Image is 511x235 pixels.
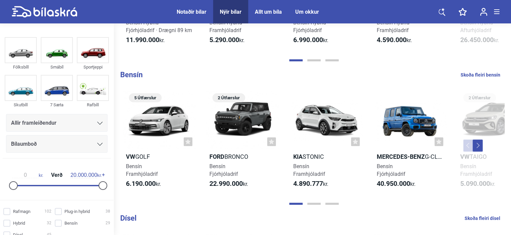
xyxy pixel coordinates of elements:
[465,214,500,222] a: Skoða fleiri dísel
[120,214,137,222] b: Dísel
[13,208,30,215] span: Rafmagn
[123,91,196,194] a: 5 ÚtfærslurVWGolfBensínFramhjóladrif6.190.000kr.
[295,9,319,15] a: Um okkur
[206,91,279,194] a: 2 ÚtfærslurFordBroncoBensínFjórhjóladrif22.990.000kr.
[255,9,282,15] a: Allt um bíla
[374,152,447,160] h2: G-Class G 500
[473,139,483,151] button: Next
[64,220,77,227] span: Bensín
[41,101,73,109] div: 7 Sæta
[49,172,64,178] span: Verð
[216,93,242,102] span: 2 Útfærslur
[126,36,159,44] b: 11.990.000
[209,36,239,44] b: 5.290.000
[293,19,326,33] span: Bensín Hybrid Fjórhjóladrif
[126,163,158,177] span: Bensín Framhjóladrif
[290,91,363,194] a: KiaStonicBensínFramhjóladrif4.890.777kr.
[126,153,135,160] b: VW
[209,153,224,160] b: Ford
[126,36,165,44] span: kr.
[377,36,406,44] b: 4.590.000
[374,91,447,194] a: Mercedes-BenzG-Class G 500BensínFjórhjóladrif40.950.000kr.
[293,153,302,160] b: Kia
[293,36,328,44] span: kr.
[206,152,279,160] h2: Bronco
[480,8,487,16] img: user-login.svg
[44,208,51,215] span: 102
[126,179,156,187] b: 6.190.000
[209,180,248,188] span: kr.
[209,36,244,44] span: kr.
[325,59,339,61] button: Page 3
[307,203,321,205] button: Page 2
[132,93,158,102] span: 5 Útfærslur
[460,36,494,44] b: 26.450.000
[5,63,37,71] div: Fólksbíll
[293,163,325,177] span: Bensín Framhjóladrif
[460,36,499,44] span: kr.
[41,63,73,71] div: Smábíl
[293,180,328,188] span: kr.
[77,101,109,109] div: Rafbíll
[64,208,90,215] span: Plug-in hybrid
[123,152,196,160] h2: Golf
[11,139,37,149] span: Bílaumboð
[106,208,110,215] span: 38
[47,220,51,227] span: 32
[120,70,143,79] b: Bensín
[460,163,492,177] span: Bensín Framhjóladrif
[290,152,363,160] h2: Stonic
[377,179,410,187] b: 40.950.000
[377,36,412,44] span: kr.
[13,220,25,227] span: Hybrid
[460,179,490,187] b: 5.090.000
[289,203,303,205] button: Page 1
[461,70,500,79] a: Skoða fleiri bensín
[377,180,415,188] span: kr.
[12,172,43,178] span: kr.
[325,203,339,205] button: Page 3
[209,163,238,177] span: Bensín Fjórhjóladrif
[5,101,37,109] div: Skutbíll
[209,179,243,187] b: 22.990.000
[209,19,242,33] span: Bensín Hybrid Framhjóladrif
[77,63,109,71] div: Sportjeppi
[377,163,405,177] span: Bensín Fjórhjóladrif
[177,9,206,15] a: Notaðir bílar
[460,180,495,188] span: kr.
[460,19,493,33] span: Bensín Hybrid Afturhjóladrif
[307,59,321,61] button: Page 2
[70,172,102,178] span: kr.
[11,118,56,128] span: Allir framleiðendur
[467,93,493,102] span: 2 Útfærslur
[106,220,110,227] span: 29
[377,19,409,33] span: Bensín Hybrid Framhjóladrif
[289,59,303,61] button: Page 1
[293,179,323,187] b: 4.890.777
[293,36,323,44] b: 6.990.000
[126,180,161,188] span: kr.
[377,153,425,160] b: Mercedes-Benz
[463,139,473,151] button: Previous
[460,153,470,160] b: VW
[220,9,241,15] a: Nýir bílar
[126,19,192,33] span: Bensín Hybrid Fjórhjóladrif · Drægni 89 km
